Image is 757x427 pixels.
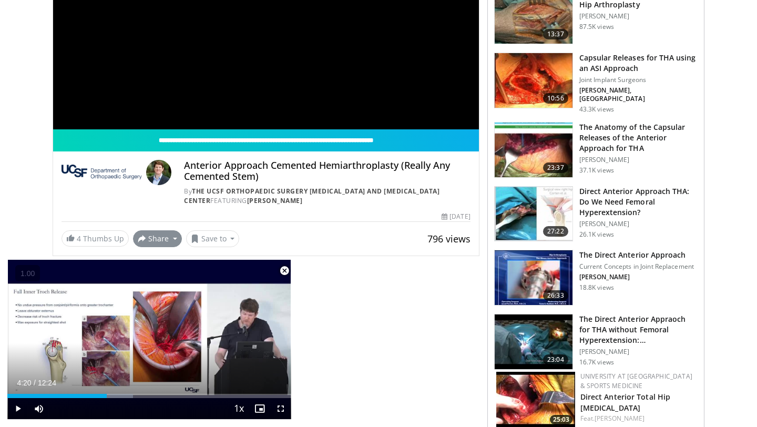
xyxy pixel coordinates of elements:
a: 25:03 [496,372,575,427]
a: University at [GEOGRAPHIC_DATA] & Sports Medicine [580,372,692,390]
button: Fullscreen [270,398,291,419]
span: / [34,379,36,387]
h3: The Anatomy of the Capsular Releases of the Anterior Approach for THA [579,122,698,154]
span: 12:24 [38,379,56,387]
p: 43.3K views [579,105,614,114]
div: Feat. [580,414,695,423]
span: 25:03 [550,415,572,424]
img: 9VMYaPmPCVvj9dCH4xMDoxOjB1O8AjAz_1.150x105_q85_crop-smart_upscale.jpg [495,187,572,241]
span: 23:37 [543,162,568,173]
img: 9VMYaPmPCVvj9dCH4xMDoxOjBrO-I4W8_1.150x105_q85_crop-smart_upscale.jpg [495,314,572,369]
img: The UCSF Orthopaedic Surgery Arthritis and Joint Replacement Center [62,160,142,185]
h4: Anterior Approach Cemented Hemiarthroplasty (Really Any Cemented Stem) [184,160,470,182]
video-js: Video Player [7,260,291,420]
button: Mute [28,398,49,419]
span: 13:37 [543,29,568,39]
h3: Capsular Releases for THA using an ASI Approach [579,53,698,74]
button: Enable picture-in-picture mode [249,398,270,419]
span: 23:04 [543,354,568,365]
h3: The Direct Anterior Appraoch for THA without Femoral Hyperextension:… [579,314,698,345]
span: 4:20 [17,379,31,387]
p: [PERSON_NAME] [579,273,694,281]
p: [PERSON_NAME], [GEOGRAPHIC_DATA] [579,86,698,103]
a: 23:37 The Anatomy of the Capsular Releases of the Anterior Approach for THA [PERSON_NAME] 37.1K v... [494,122,698,178]
p: [PERSON_NAME] [579,156,698,164]
button: Playback Rate [228,398,249,419]
a: 10:56 Capsular Releases for THA using an ASI Approach Joint Implant Surgeons [PERSON_NAME], [GEOG... [494,53,698,114]
p: [PERSON_NAME] [579,12,698,21]
img: -HDyPxAMiGEr7NQ34xMDoxOjBwO2Ktvk.150x105_q85_crop-smart_upscale.jpg [495,250,572,305]
p: 87.5K views [579,23,614,31]
a: Direct Anterior Total Hip [MEDICAL_DATA] [580,392,671,413]
p: 26.1K views [579,230,614,239]
span: 27:22 [543,226,568,237]
p: [PERSON_NAME] [579,220,698,228]
span: 4 [77,233,81,243]
button: Share [133,230,182,247]
div: Progress Bar [7,394,291,398]
a: [PERSON_NAME] [247,196,303,205]
p: Joint Implant Surgeons [579,76,698,84]
img: 314571_3.png.150x105_q85_crop-smart_upscale.jpg [495,53,572,108]
div: [DATE] [442,212,470,221]
a: 27:22 Direct Anterior Approach THA: Do We Need Femoral Hyperextension? [PERSON_NAME] 26.1K views [494,186,698,242]
p: 37.1K views [579,166,614,175]
a: 23:04 The Direct Anterior Appraoch for THA without Femoral Hyperextension:… [PERSON_NAME] 16.7K v... [494,314,698,370]
img: 286977_0000_1.png.150x105_q85_crop-smart_upscale.jpg [496,372,575,427]
button: Play [7,398,28,419]
span: 26:33 [543,290,568,301]
button: Close [274,260,295,282]
a: 26:33 The Direct Anterior Approach Current Concepts in Joint Replacement [PERSON_NAME] 18.8K views [494,250,698,306]
h3: Direct Anterior Approach THA: Do We Need Femoral Hyperextension? [579,186,698,218]
a: [PERSON_NAME] [595,414,645,423]
img: Avatar [146,160,171,185]
img: c4ab79f4-af1a-4690-87a6-21f275021fd0.150x105_q85_crop-smart_upscale.jpg [495,123,572,177]
p: Current Concepts in Joint Replacement [579,262,694,271]
div: By FEATURING [184,187,470,206]
a: The UCSF Orthopaedic Surgery [MEDICAL_DATA] and [MEDICAL_DATA] Center [184,187,439,205]
p: 18.8K views [579,283,614,292]
button: Save to [186,230,240,247]
h3: The Direct Anterior Approach [579,250,694,260]
p: 16.7K views [579,358,614,367]
p: [PERSON_NAME] [579,348,698,356]
span: 796 views [427,232,470,245]
a: 4 Thumbs Up [62,230,129,247]
span: 10:56 [543,93,568,104]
